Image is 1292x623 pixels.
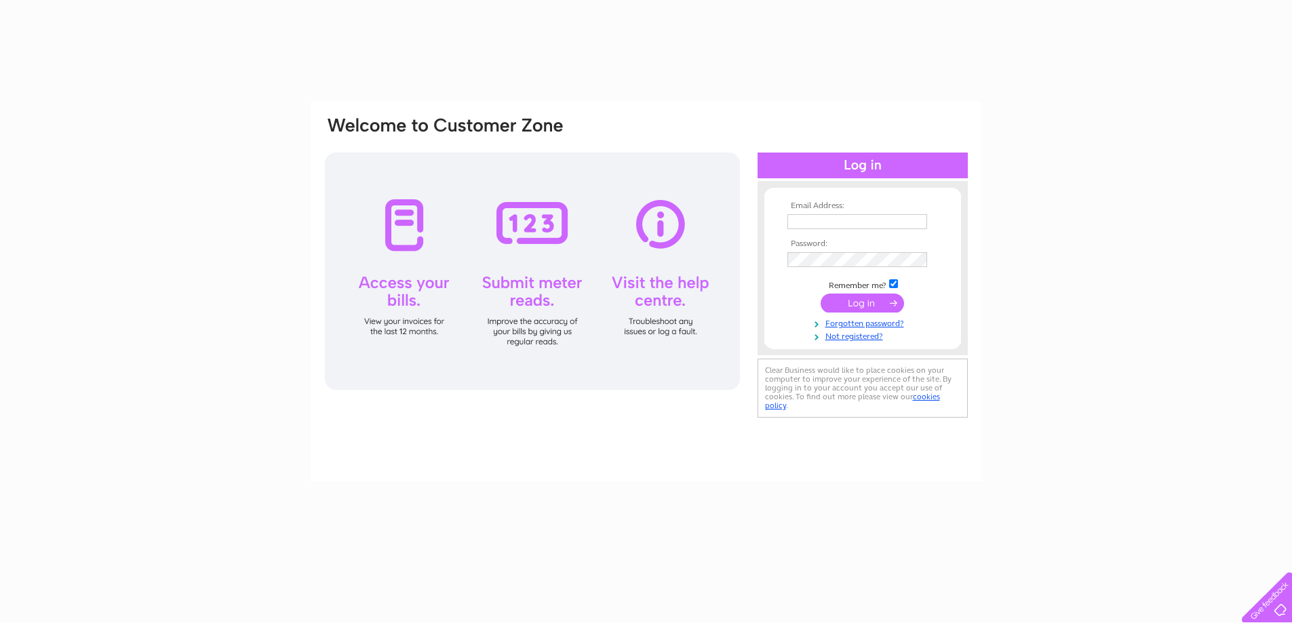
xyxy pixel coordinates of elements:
[758,359,968,418] div: Clear Business would like to place cookies on your computer to improve your experience of the sit...
[787,316,941,329] a: Forgotten password?
[784,201,941,211] th: Email Address:
[784,239,941,249] th: Password:
[765,392,940,410] a: cookies policy
[787,329,941,342] a: Not registered?
[821,294,904,313] input: Submit
[784,277,941,291] td: Remember me?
